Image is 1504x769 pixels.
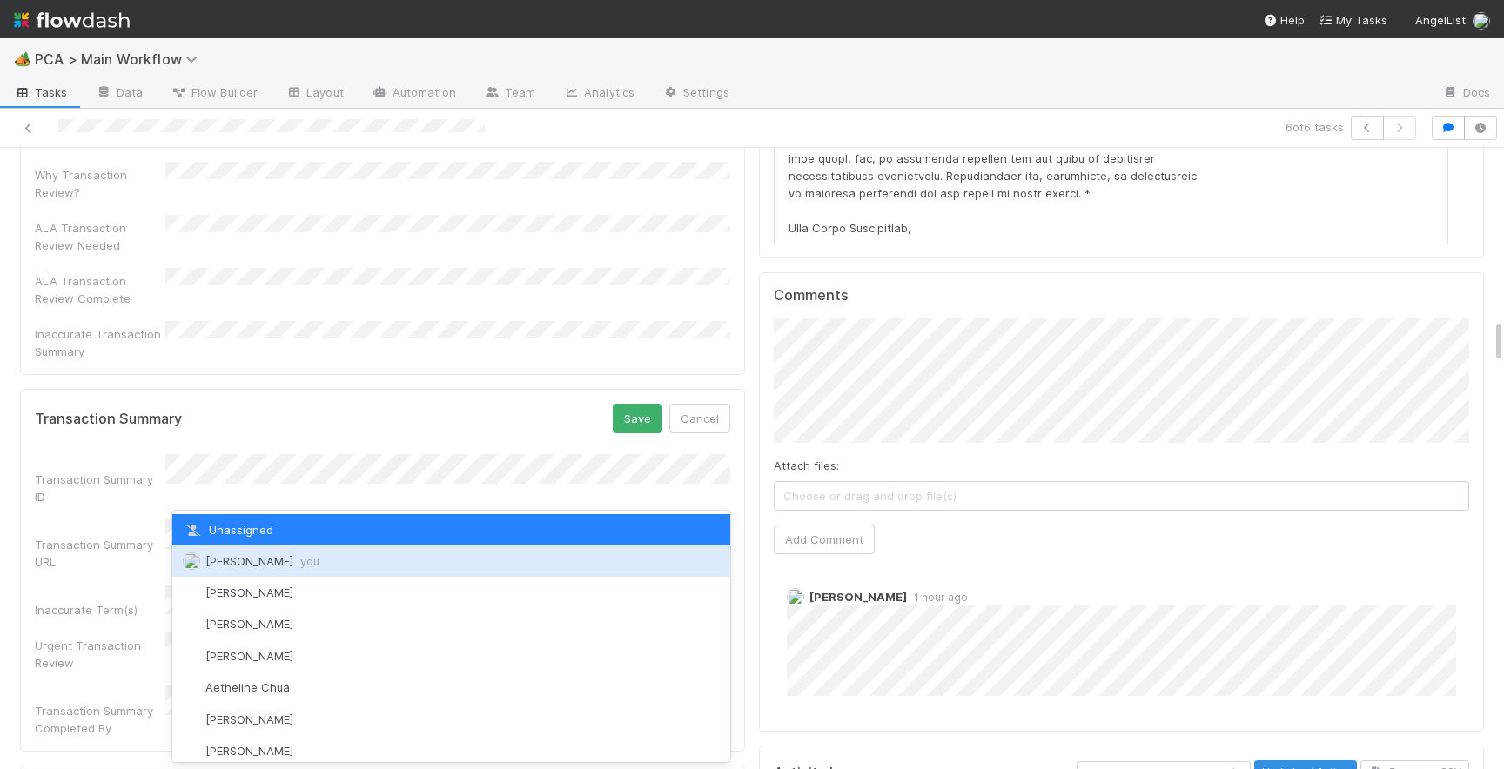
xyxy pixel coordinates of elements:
[613,404,662,433] button: Save
[648,80,743,108] a: Settings
[183,743,200,760] img: avatar_df83acd9-d480-4d6e-a150-67f005a3ea0d.png
[14,84,68,101] span: Tasks
[35,536,165,571] div: Transaction Summary URL
[809,590,907,604] span: [PERSON_NAME]
[205,744,293,758] span: [PERSON_NAME]
[183,552,200,570] img: avatar_ba0ef937-97b0-4cb1-a734-c46f876909ef.png
[82,80,157,108] a: Data
[1473,12,1490,30] img: avatar_ba0ef937-97b0-4cb1-a734-c46f876909ef.png
[775,482,1468,510] span: Choose or drag and drop file(s)
[787,588,804,605] img: avatar_2bce2475-05ee-46d3-9413-d3901f5fa03f.png
[35,50,206,68] span: PCA > Main Workflow
[358,80,470,108] a: Automation
[205,649,293,663] span: [PERSON_NAME]
[774,457,839,474] label: Attach files:
[14,5,130,35] img: logo-inverted-e16ddd16eac7371096b0.svg
[35,325,165,360] div: Inaccurate Transaction Summary
[205,712,293,726] span: [PERSON_NAME]
[171,84,258,101] span: Flow Builder
[205,617,293,631] span: [PERSON_NAME]
[205,585,293,599] span: [PERSON_NAME]
[35,219,165,254] div: ALA Transaction Review Needed
[35,272,165,307] div: ALA Transaction Review Complete
[774,287,1469,304] h5: Comments
[300,554,319,568] span: you
[183,679,200,697] img: avatar_103f69d0-f655-4f4f-bc28-f3abe7034599.png
[1415,13,1466,27] span: AngelList
[35,702,165,737] div: Transaction Summary Completed By
[205,680,290,694] span: Aetheline Chua
[470,80,549,108] a: Team
[774,525,875,554] button: Add Comment
[183,616,200,633] img: avatar_1d14498f-6309-4f08-8780-588779e5ce37.png
[1263,11,1305,29] div: Help
[549,80,648,108] a: Analytics
[183,647,200,665] img: avatar_55c8bf04-bdf8-4706-8388-4c62d4787457.png
[205,554,319,568] span: [PERSON_NAME]
[1286,118,1344,136] span: 6 of 6 tasks
[669,404,730,433] button: Cancel
[1428,80,1504,108] a: Docs
[14,51,31,66] span: 🏕️
[1319,11,1387,29] a: My Tasks
[157,80,272,108] a: Flow Builder
[183,711,200,728] img: avatar_adb74e0e-9f86-401c-adfc-275927e58b0b.png
[183,584,200,601] img: avatar_55a2f090-1307-4765-93b4-f04da16234ba.png
[35,471,165,505] div: Transaction Summary ID
[272,80,358,108] a: Layout
[35,411,182,428] h5: Transaction Summary
[35,637,165,672] div: Urgent Transaction Review
[907,591,968,604] span: 1 hour ago
[35,166,165,201] div: Why Transaction Review?
[35,601,165,619] div: Inaccurate Term(s)
[183,523,273,537] span: Unassigned
[1319,13,1387,27] span: My Tasks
